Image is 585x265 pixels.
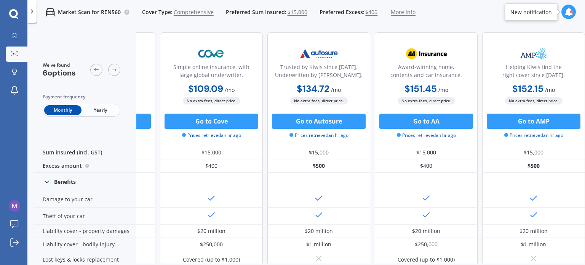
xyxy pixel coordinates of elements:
[305,227,333,235] div: $20 million
[160,146,263,159] div: $15,000
[401,44,451,63] img: AA.webp
[174,8,214,16] span: Comprehensive
[82,105,119,115] span: Yearly
[290,97,348,104] span: No extra fees, direct price.
[489,63,579,82] div: Helping Kiwis find the right cover since [DATE].
[415,241,438,248] div: $250,000
[267,146,370,159] div: $15,000
[43,93,120,101] div: Payment frequency
[306,241,331,248] div: $1 million
[404,83,437,95] b: $151.45
[34,191,136,208] div: Damage to your car
[34,238,136,251] div: Liability cover - bodily injury
[183,256,240,263] div: Covered (up to $1,000)
[34,159,136,173] div: Excess amount
[288,8,307,16] span: $15,000
[391,8,416,16] span: More info
[375,159,478,173] div: $400
[160,159,263,173] div: $400
[487,114,580,129] button: Go to AMP
[375,146,478,159] div: $15,000
[508,44,559,63] img: AMP.webp
[510,8,552,16] div: New notification
[289,132,348,139] span: Prices retrieved an hr ago
[274,63,364,82] div: Trusted by Kiwis since [DATE]. Underwritten by [PERSON_NAME].
[438,86,448,93] span: / mo
[34,146,136,159] div: Sum insured (incl. GST)
[504,132,563,139] span: Prices retrieved an hr ago
[505,97,563,104] span: No extra fees, direct price.
[297,83,329,95] b: $134.72
[34,225,136,238] div: Liability cover - property damages
[226,8,286,16] span: Preferred Sum Insured:
[188,83,223,95] b: $109.09
[165,114,258,129] button: Go to Cove
[398,256,455,263] div: Covered (up to $1,000)
[186,44,237,63] img: Cove.webp
[166,63,256,82] div: Simple online insurance, with large global underwriter.
[197,227,225,235] div: $20 million
[482,146,585,159] div: $15,000
[512,83,543,95] b: $152.15
[34,208,136,225] div: Theft of your car
[54,178,76,185] div: Benefits
[545,86,555,93] span: / mo
[521,241,546,248] div: $1 million
[365,8,377,16] span: $400
[9,200,20,212] img: ACg8ocK8Ccf69pZvSSsFvLOXem1oHAK3Uoz-QnTYHWFId54T7bHczw=s96-c
[183,97,240,104] span: No extra fees, direct price.
[46,8,55,17] img: car.f15378c7a67c060ca3f3.svg
[142,8,173,16] span: Cover Type:
[200,241,223,248] div: $250,000
[412,227,440,235] div: $20 million
[182,132,241,139] span: Prices retrieved an hr ago
[44,105,82,115] span: Monthly
[398,97,455,104] span: No extra fees, direct price.
[225,86,235,93] span: / mo
[272,114,366,129] button: Go to Autosure
[331,86,341,93] span: / mo
[519,227,548,235] div: $20 million
[320,8,364,16] span: Preferred Excess:
[294,44,344,63] img: Autosure.webp
[43,68,76,78] span: 6 options
[482,159,585,173] div: $500
[58,8,121,16] p: Market Scan for REN560
[267,159,370,173] div: $500
[397,132,456,139] span: Prices retrieved an hr ago
[379,114,473,129] button: Go to AA
[381,63,471,82] div: Award-winning home, contents and car insurance.
[43,62,76,69] span: We've found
